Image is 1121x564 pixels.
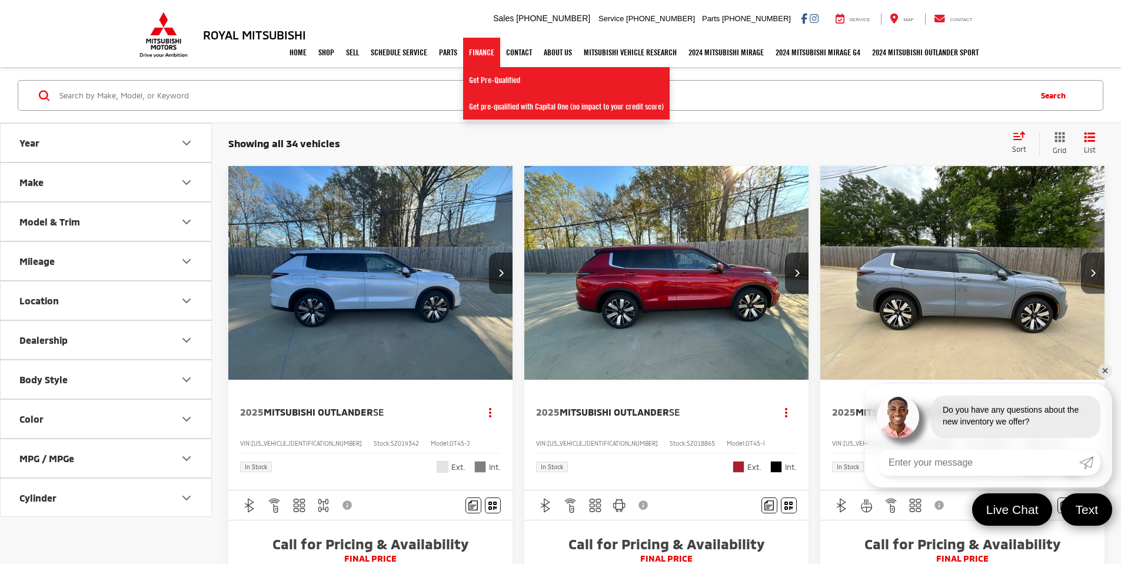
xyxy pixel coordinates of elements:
[733,461,744,473] span: Red Diamond
[264,406,373,417] span: Mitsubishi Outlander
[245,464,267,470] span: In Stock
[463,67,670,94] a: Get Pre-Qualified
[832,406,856,417] span: 2025
[810,14,819,23] a: Instagram: Click to visit our Instagram page
[489,407,491,417] span: dropdown dots
[19,492,56,503] div: Cylinder
[312,38,340,67] a: Shop
[538,38,578,67] a: About Us
[228,137,340,149] span: Showing all 34 vehicles
[727,440,746,447] span: Model:
[137,12,190,58] img: Mitsubishi
[524,166,810,380] a: 2025 Mitsubishi Outlander SE2025 Mitsubishi Outlander SE2025 Mitsubishi Outlander SE2025 Mitsubis...
[669,406,680,417] span: SE
[179,491,194,505] div: Cylinder
[1,400,212,438] button: ColorColor
[19,413,44,424] div: Color
[19,137,39,148] div: Year
[240,406,468,419] a: 2025Mitsubishi OutlanderSE
[1075,131,1105,155] button: List View
[292,498,307,513] img: 3rd Row Seating
[776,402,797,423] button: Actions
[179,333,194,347] div: Dealership
[450,440,470,447] span: OT45-J
[1006,131,1039,155] button: Select sort value
[1,479,212,517] button: CylinderCylinder
[1084,145,1096,155] span: List
[365,38,433,67] a: Schedule Service: Opens in a new tab
[228,166,514,380] div: 2025 Mitsubishi Outlander SE 0
[785,462,797,473] span: Int.
[541,464,563,470] span: In Stock
[1,281,212,320] button: LocationLocation
[480,402,501,423] button: Actions
[474,461,486,473] span: Light Gray
[563,498,578,513] img: Remote Start
[1,203,212,241] button: Model & TrimModel & Trim
[850,17,870,22] span: Service
[493,14,514,23] span: Sales
[820,166,1106,380] a: 2025 Mitsubishi Outlander SEL2025 Mitsubishi Outlander SEL2025 Mitsubishi Outlander SEL2025 Mitsu...
[626,14,695,23] span: [PHONE_NUMBER]
[524,166,810,381] img: 2025 Mitsubishi Outlander SE
[1061,493,1112,526] a: Text
[560,406,669,417] span: Mitsubishi Outlander
[1057,497,1073,513] button: Comments
[536,535,797,553] span: Call for Pricing & Availability
[536,406,560,417] span: 2025
[770,461,782,473] span: Black
[1,321,212,359] button: DealershipDealership
[488,500,497,510] i: Window Sticker
[1,439,212,477] button: MPG / MPGeMPG / MPGe
[832,535,1093,553] span: Call for Pricing & Availability
[1081,253,1105,294] button: Next image
[687,440,715,447] span: SZ018865
[764,500,774,510] img: Comments
[19,374,68,385] div: Body Style
[1,242,212,280] button: MileageMileage
[431,440,450,447] span: Model:
[702,14,720,23] span: Parts
[877,396,919,438] img: Agent profile photo
[1029,81,1083,110] button: Search
[834,498,849,513] img: Bluetooth®
[433,38,463,67] a: Parts: Opens in a new tab
[761,497,777,513] button: Comments
[980,502,1045,517] span: Live Chat
[884,498,899,513] img: Remote Start
[547,440,658,447] span: [US_VEHICLE_IDENTIFICATION_NUMBER]
[536,406,764,419] a: 2025Mitsubishi OutlanderSE
[903,17,913,22] span: Map
[1,163,212,201] button: MakeMake
[877,450,1079,476] input: Enter your message
[228,166,514,380] a: 2025 Mitsubishi Outlander SE2025 Mitsubishi Outlander SE2025 Mitsubishi Outlander SE2025 Mitsubis...
[746,440,765,447] span: OT45-I
[338,493,358,517] button: View Disclaimer
[284,38,312,67] a: Home
[228,166,514,381] img: 2025 Mitsubishi Outlander SE
[489,253,513,294] button: Next image
[784,500,793,510] i: Window Sticker
[485,497,501,513] button: Window Sticker
[240,535,501,553] span: Call for Pricing & Availability
[179,294,194,308] div: Location
[859,498,874,513] img: Heated Steering Wheel
[451,462,465,473] span: Ext.
[179,136,194,150] div: Year
[801,14,807,23] a: Facebook: Click to visit our Facebook page
[578,38,683,67] a: Mitsubishi Vehicle Research
[179,412,194,426] div: Color
[832,406,1060,419] a: 2025Mitsubishi OutlanderSEL
[722,14,791,23] span: [PHONE_NUMBER]
[785,253,809,294] button: Next image
[1,360,212,399] button: Body StyleBody Style
[598,14,624,23] span: Service
[930,493,950,517] button: View Disclaimer
[19,256,55,267] div: Mileage
[827,13,879,25] a: Service
[373,406,384,417] span: SE
[820,166,1106,380] div: 2025 Mitsubishi Outlander SEL 0
[950,17,972,22] span: Contact
[19,334,68,346] div: Dealership
[837,464,859,470] span: In Stock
